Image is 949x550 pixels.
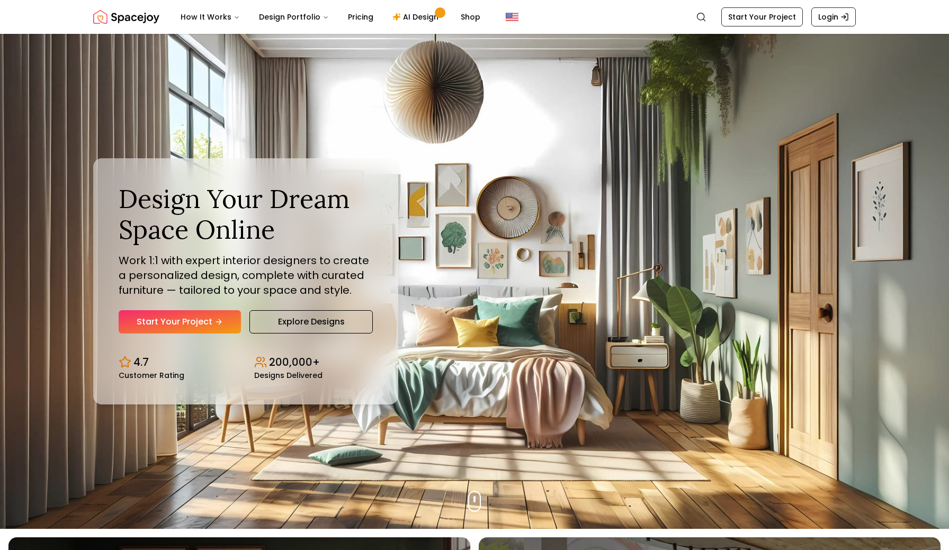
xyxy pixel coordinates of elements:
[119,372,184,379] small: Customer Rating
[269,355,320,369] p: 200,000+
[93,6,159,28] img: Spacejoy Logo
[452,6,489,28] a: Shop
[133,355,149,369] p: 4.7
[119,346,373,379] div: Design stats
[249,310,373,333] a: Explore Designs
[384,6,450,28] a: AI Design
[93,6,159,28] a: Spacejoy
[119,184,373,245] h1: Design Your Dream Space Online
[339,6,382,28] a: Pricing
[119,310,241,333] a: Start Your Project
[506,11,518,23] img: United States
[172,6,489,28] nav: Main
[811,7,856,26] a: Login
[172,6,248,28] button: How It Works
[119,253,373,297] p: Work 1:1 with expert interior designers to create a personalized design, complete with curated fu...
[254,372,323,379] small: Designs Delivered
[721,7,803,26] a: Start Your Project
[250,6,337,28] button: Design Portfolio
